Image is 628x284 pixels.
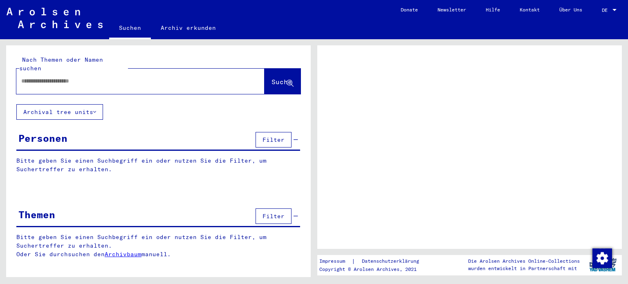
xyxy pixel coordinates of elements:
[319,257,429,266] div: |
[151,18,226,38] a: Archiv erkunden
[271,78,292,86] span: Suche
[262,212,285,220] span: Filter
[355,257,429,266] a: Datenschutzerklärung
[262,136,285,143] span: Filter
[602,7,611,13] span: DE
[7,8,103,28] img: Arolsen_neg.svg
[592,248,612,268] div: Zustimmung ändern
[105,250,141,258] a: Archivbaum
[319,257,352,266] a: Impressum
[319,266,429,273] p: Copyright © Arolsen Archives, 2021
[16,157,300,174] p: Bitte geben Sie einen Suchbegriff ein oder nutzen Sie die Filter, um Suchertreffer zu erhalten.
[16,233,301,259] p: Bitte geben Sie einen Suchbegriff ein oder nutzen Sie die Filter, um Suchertreffer zu erhalten. O...
[468,265,580,272] p: wurden entwickelt in Partnerschaft mit
[265,69,301,94] button: Suche
[468,257,580,265] p: Die Arolsen Archives Online-Collections
[19,56,103,72] mat-label: Nach Themen oder Namen suchen
[18,207,55,222] div: Themen
[16,104,103,120] button: Archival tree units
[588,255,618,275] img: yv_logo.png
[18,131,67,145] div: Personen
[256,132,292,148] button: Filter
[109,18,151,39] a: Suchen
[256,208,292,224] button: Filter
[592,248,612,268] img: Zustimmung ändern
